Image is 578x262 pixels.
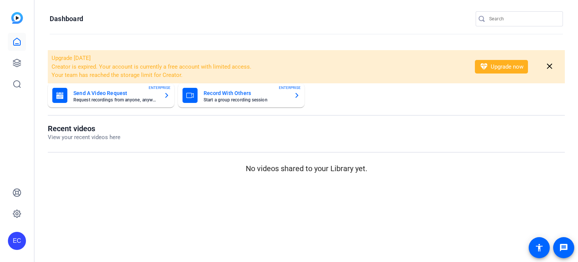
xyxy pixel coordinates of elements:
input: Search [489,14,557,23]
li: Your team has reached the storage limit for Creator. [52,71,465,80]
p: No videos shared to your Library yet. [48,163,565,174]
mat-icon: diamond [479,62,488,71]
li: Creator is expired. Your account is currently a free account with limited access. [52,63,465,71]
mat-card-subtitle: Request recordings from anyone, anywhere [73,98,158,102]
h1: Recent videos [48,124,120,133]
button: Upgrade now [475,60,528,74]
h1: Dashboard [50,14,83,23]
mat-card-subtitle: Start a group recording session [204,98,288,102]
span: Upgrade [DATE] [52,55,91,61]
span: ENTERPRISE [149,85,170,90]
mat-icon: close [545,62,554,71]
button: Record With OthersStart a group recording sessionENTERPRISE [178,83,304,107]
mat-card-title: Send A Video Request [73,89,158,98]
mat-card-title: Record With Others [204,89,288,98]
p: View your recent videos here [48,133,120,142]
mat-icon: accessibility [535,243,544,252]
div: EC [8,232,26,250]
span: ENTERPRISE [279,85,301,90]
mat-icon: message [559,243,568,252]
img: blue-gradient.svg [11,12,23,24]
button: Send A Video RequestRequest recordings from anyone, anywhereENTERPRISE [48,83,174,107]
